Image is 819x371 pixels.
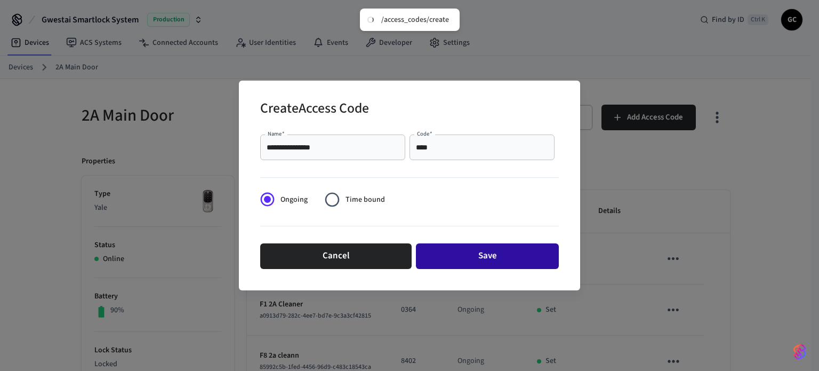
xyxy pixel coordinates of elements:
[260,93,369,126] h2: Create Access Code
[268,130,285,138] label: Name
[381,15,449,25] div: /access_codes/create
[416,243,559,269] button: Save
[417,130,432,138] label: Code
[793,343,806,360] img: SeamLogoGradient.69752ec5.svg
[260,243,412,269] button: Cancel
[280,194,308,206] span: Ongoing
[346,194,385,206] span: Time bound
